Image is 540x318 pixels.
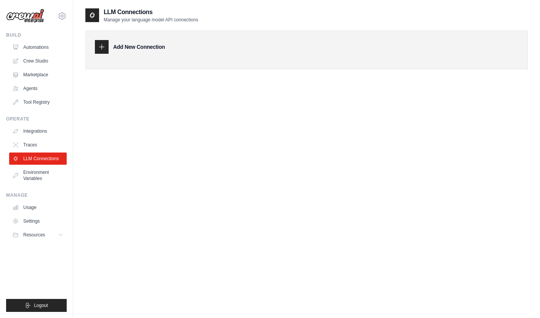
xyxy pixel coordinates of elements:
[6,192,67,198] div: Manage
[9,201,67,214] a: Usage
[9,69,67,81] a: Marketplace
[6,9,44,23] img: Logo
[9,139,67,151] a: Traces
[9,166,67,185] a: Environment Variables
[9,215,67,227] a: Settings
[6,116,67,122] div: Operate
[9,55,67,67] a: Crew Studio
[6,299,67,312] button: Logout
[9,125,67,137] a: Integrations
[113,43,165,51] h3: Add New Connection
[9,229,67,241] button: Resources
[6,32,67,38] div: Build
[34,302,48,308] span: Logout
[104,8,198,17] h2: LLM Connections
[9,41,67,53] a: Automations
[104,17,198,23] p: Manage your language model API connections
[9,153,67,165] a: LLM Connections
[9,82,67,95] a: Agents
[23,232,45,238] span: Resources
[9,96,67,108] a: Tool Registry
